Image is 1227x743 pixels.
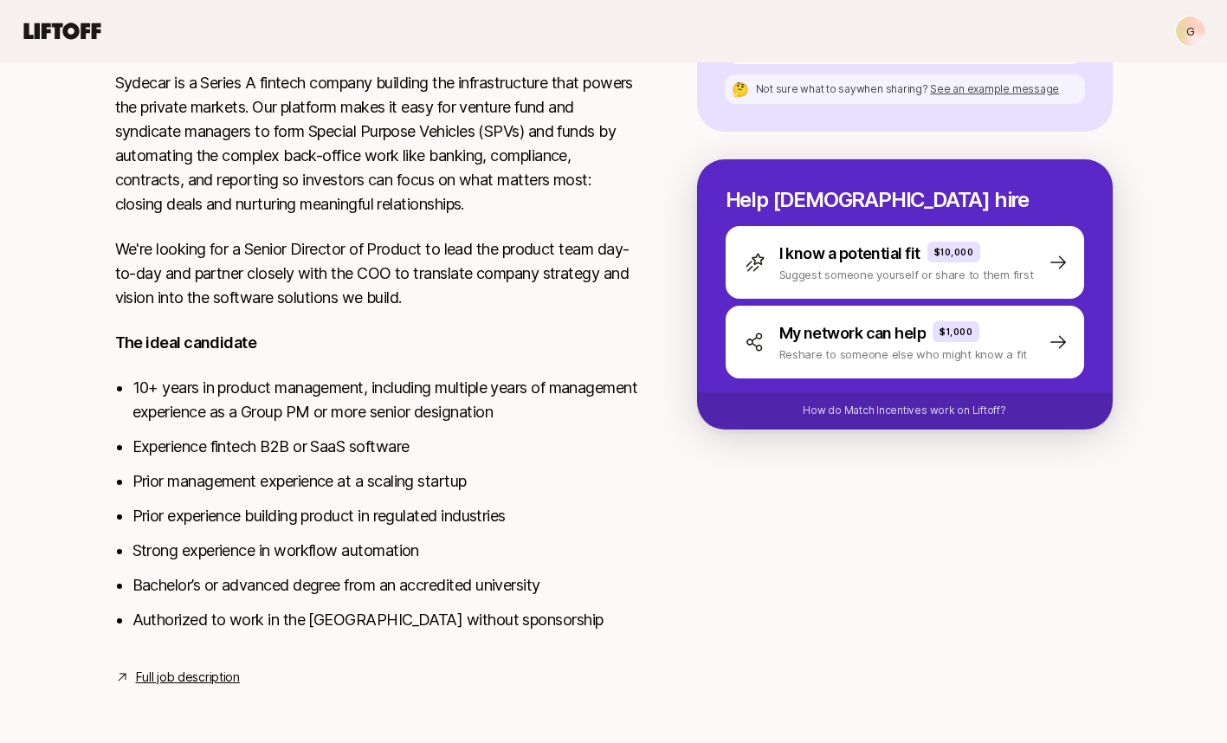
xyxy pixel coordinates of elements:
[779,242,920,266] p: I know a potential fit
[779,321,927,346] p: My network can help
[779,346,1028,363] p: Reshare to someone else who might know a fit
[132,504,642,528] li: Prior experience building product in regulated industries
[779,266,1034,283] p: Suggest someone yourself or share to them first
[934,245,974,259] p: $10,000
[1175,16,1206,47] button: G
[132,539,642,563] li: Strong experience in workflow automation
[132,435,642,459] li: Experience fintech B2B or SaaS software
[756,81,1060,97] p: Not sure what to say when sharing ?
[132,608,642,632] li: Authorized to work in the [GEOGRAPHIC_DATA] without sponsorship
[1186,21,1195,42] p: G
[115,237,642,310] p: We're looking for a Senior Director of Product to lead the product team day-to-day and partner cl...
[136,667,240,688] a: Full job description
[940,325,972,339] p: $1,000
[803,403,1005,418] p: How do Match Incentives work on Liftoff?
[930,82,1059,95] span: See an example message
[115,333,257,352] strong: The ideal candidate
[732,82,749,96] p: 🤔
[132,376,642,424] li: 10+ years in product management, including multiple years of management experience as a Group PM ...
[132,573,642,598] li: Bachelor’s or advanced degree from an accredited university
[132,469,642,494] li: Prior management experience at a scaling startup
[726,188,1084,212] p: Help [DEMOGRAPHIC_DATA] hire
[115,71,642,216] p: Sydecar is a Series A fintech company building the infrastructure that powers the private markets...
